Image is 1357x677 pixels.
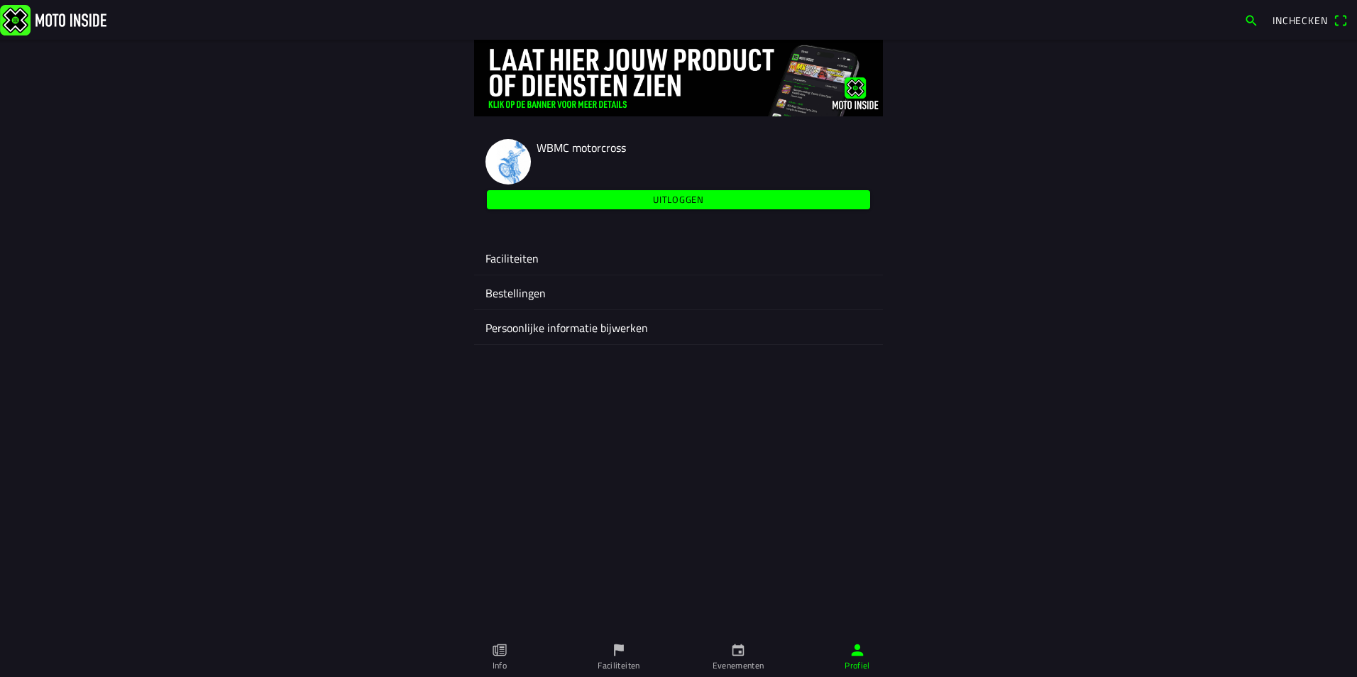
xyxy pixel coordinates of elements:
span: Inchecken [1273,13,1328,28]
ion-icon: paper [492,642,507,658]
a: search [1237,8,1265,32]
ion-label: Evenementen [713,659,764,672]
ion-label: Persoonlijke informatie bijwerken [485,319,872,336]
ion-label: Faciliteiten [485,250,872,267]
ion-label: Bestellingen [485,285,872,302]
ion-label: Info [493,659,507,672]
a: Incheckenqr scanner [1265,8,1354,32]
img: 5PWWCJ94hWfCKyflmTNkTV9iigJGQmf7QauixRNE1608810551.jpg [485,139,531,185]
ion-label: Faciliteiten [598,659,639,672]
ion-icon: person [850,642,865,658]
img: 4Lg0uCZZgYSq9MW2zyHRs12dBiEH1AZVHKMOLPl0.jpg [474,40,883,116]
ion-icon: calendar [730,642,746,658]
span: WBMC motorcross [537,139,626,156]
ion-button: Uitloggen [487,190,870,209]
ion-label: Profiel [845,659,870,672]
ion-icon: flag [611,642,627,658]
